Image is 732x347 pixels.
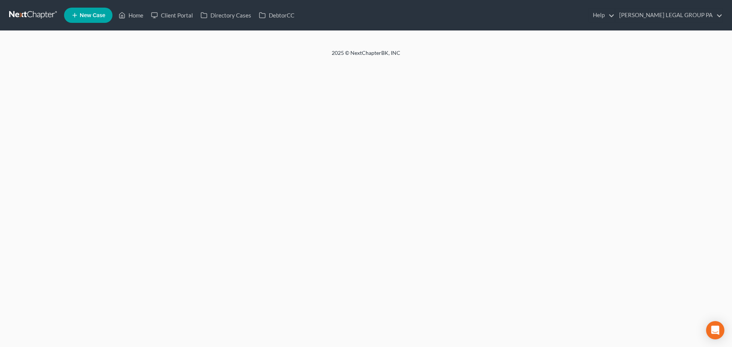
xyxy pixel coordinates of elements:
a: Client Portal [147,8,197,22]
a: Directory Cases [197,8,255,22]
a: Help [589,8,615,22]
a: [PERSON_NAME] LEGAL GROUP PA [615,8,722,22]
div: 2025 © NextChapterBK, INC [149,49,583,63]
a: Home [115,8,147,22]
a: DebtorCC [255,8,298,22]
new-legal-case-button: New Case [64,8,112,23]
div: Open Intercom Messenger [706,321,724,339]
